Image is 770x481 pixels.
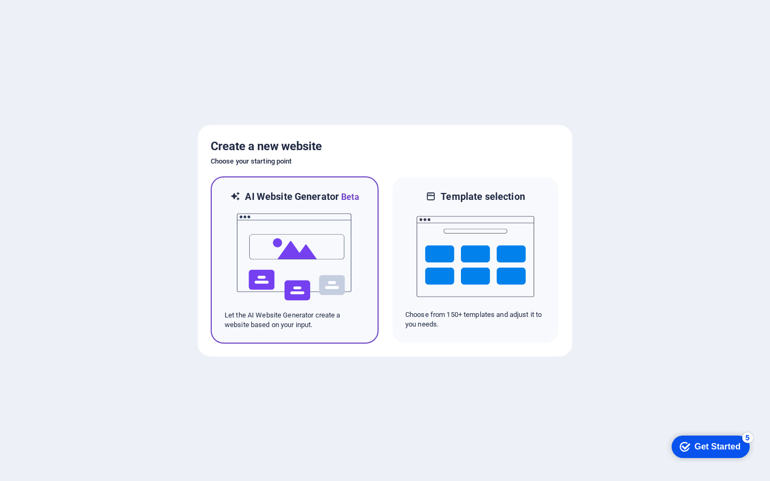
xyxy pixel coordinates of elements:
[391,176,559,344] div: Template selectionChoose from 150+ templates and adjust it to you needs.
[79,2,90,13] div: 5
[339,192,359,202] span: Beta
[211,138,559,155] h5: Create a new website
[405,310,545,329] p: Choose from 150+ templates and adjust it to you needs.
[236,204,353,311] img: ai
[225,311,365,330] p: Let the AI Website Generator create a website based on your input.
[32,12,78,21] div: Get Started
[211,155,559,168] h6: Choose your starting point
[245,190,359,204] h6: AI Website Generator
[211,176,379,344] div: AI Website GeneratorBetaaiLet the AI Website Generator create a website based on your input.
[441,190,525,203] h6: Template selection
[9,5,87,28] div: Get Started 5 items remaining, 0% complete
